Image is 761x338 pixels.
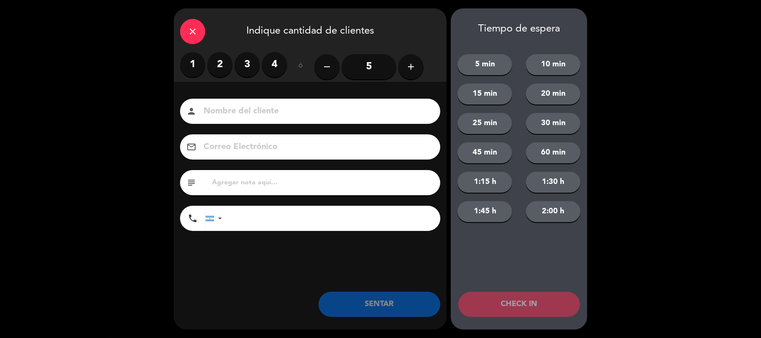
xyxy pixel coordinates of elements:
[458,142,512,163] button: 45 min
[458,172,512,193] button: 1:15 h
[526,172,581,193] button: 1:30 h
[319,292,440,317] button: SENTAR
[262,52,287,77] label: 4
[188,26,198,37] i: close
[458,54,512,75] button: 5 min
[526,113,581,134] button: 30 min
[180,52,205,77] label: 1
[526,201,581,222] button: 2:00 h
[526,142,581,163] button: 60 min
[406,62,416,72] i: add
[458,84,512,105] button: 15 min
[203,140,429,155] input: Correo Electrónico
[398,54,424,79] button: add
[526,54,581,75] button: 10 min
[287,52,314,81] div: ó
[186,106,196,116] i: person
[207,52,233,77] label: 2
[174,8,447,52] div: Indique cantidad de clientes
[526,84,581,105] button: 20 min
[458,292,580,317] button: CHECK IN
[206,206,225,231] div: Argentina: +54
[186,178,196,188] i: subject
[186,142,196,152] i: email
[322,62,332,72] i: remove
[203,104,429,119] input: Nombre del cliente
[211,177,434,189] input: Agregar nota aquí...
[451,23,587,35] div: Tiempo de espera
[314,54,340,79] button: remove
[188,213,198,223] i: phone
[235,52,260,77] label: 3
[458,201,512,222] button: 1:45 h
[458,113,512,134] button: 25 min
